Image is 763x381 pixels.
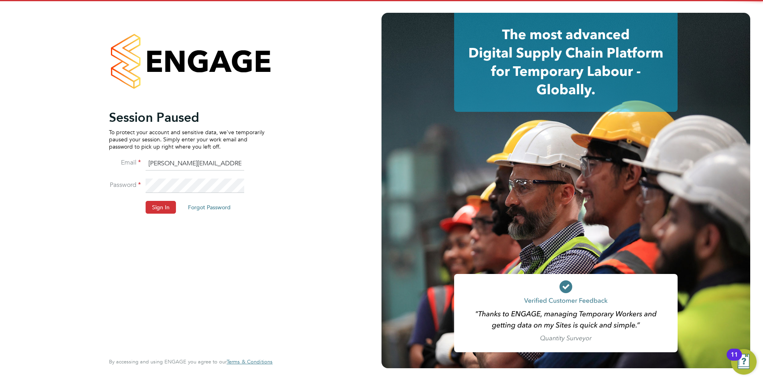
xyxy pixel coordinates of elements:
label: Email [109,159,141,167]
h2: Session Paused [109,109,265,125]
input: Enter your work email... [146,157,244,171]
a: Terms & Conditions [227,359,273,365]
p: To protect your account and sensitive data, we've temporarily paused your session. Simply enter y... [109,129,265,151]
button: Sign In [146,201,176,214]
button: Open Resource Center, 11 new notifications [731,349,757,375]
button: Forgot Password [182,201,237,214]
span: By accessing and using ENGAGE you agree to our [109,358,273,365]
div: 11 [731,355,738,365]
label: Password [109,181,141,189]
